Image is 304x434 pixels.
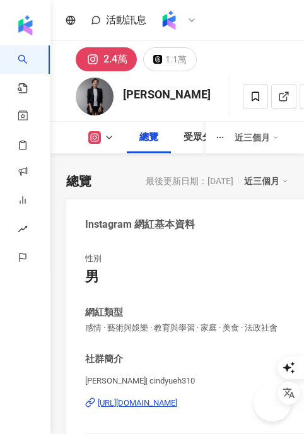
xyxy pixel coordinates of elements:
[244,173,288,189] div: 近三個月
[103,50,127,68] div: 2.4萬
[66,172,91,190] div: 總覽
[184,130,221,145] div: 受眾分析
[157,8,181,32] img: Kolr%20app%20icon%20%281%29.png
[85,306,123,319] div: 網紅類型
[123,86,211,102] div: [PERSON_NAME]
[254,384,291,421] iframe: Help Scout Beacon - Open
[85,253,102,264] div: 性別
[143,47,197,71] button: 1.1萬
[85,267,99,287] div: 男
[15,15,35,35] img: logo icon
[85,353,123,366] div: 社群簡介
[139,130,158,145] div: 總覽
[98,397,177,409] div: [URL][DOMAIN_NAME]
[18,216,28,245] span: rise
[106,14,146,26] span: 活動訊息
[76,47,137,71] button: 2.4萬
[146,176,233,186] div: 最後更新日期：[DATE]
[18,45,43,95] a: search
[235,127,279,148] div: 近三個月
[165,50,187,68] div: 1.1萬
[85,218,195,232] div: Instagram 網紅基本資料
[76,78,114,115] img: KOL Avatar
